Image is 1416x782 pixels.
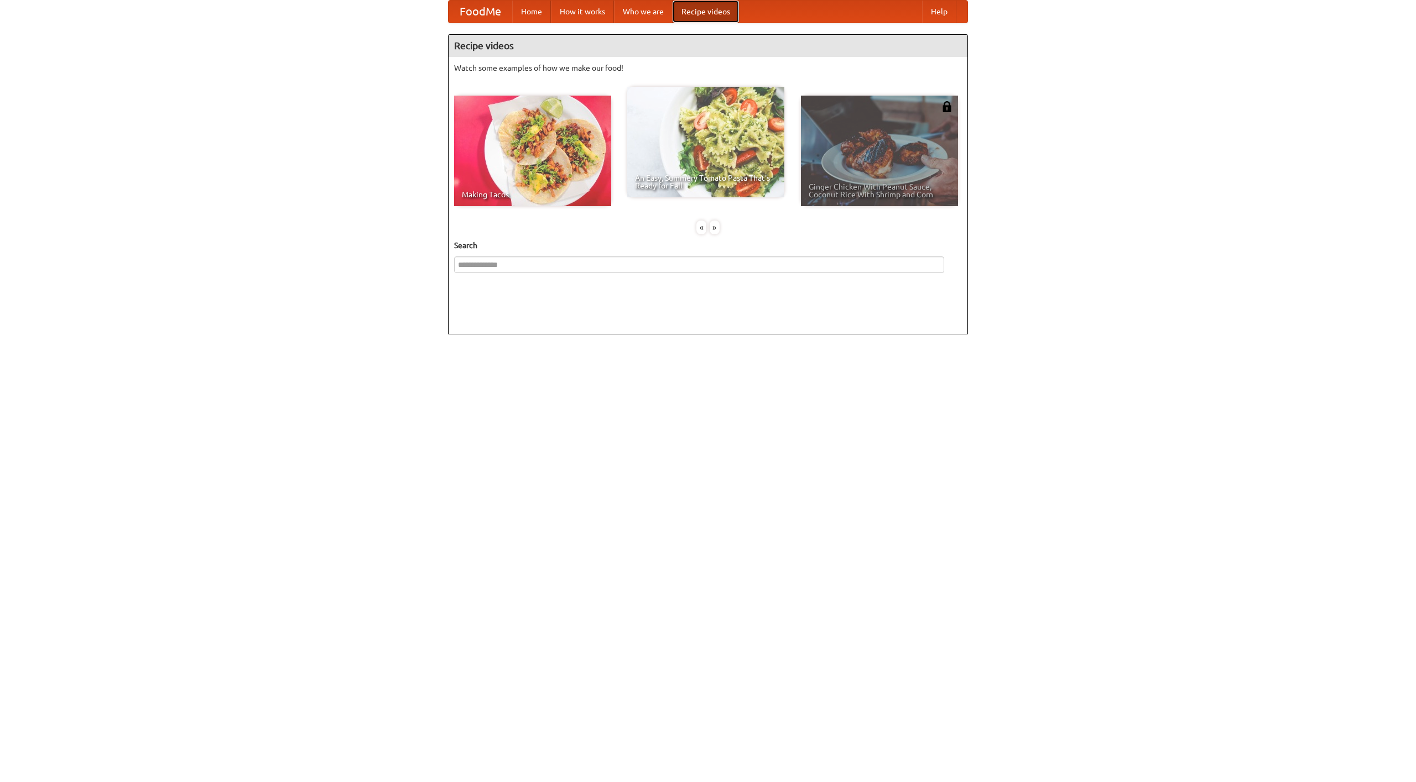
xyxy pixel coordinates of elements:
span: Making Tacos [462,191,603,198]
a: Recipe videos [673,1,739,23]
span: An Easy, Summery Tomato Pasta That's Ready for Fall [635,174,777,190]
a: Home [512,1,551,23]
div: « [696,221,706,234]
p: Watch some examples of how we make our food! [454,62,962,74]
a: Who we are [614,1,673,23]
a: How it works [551,1,614,23]
a: FoodMe [449,1,512,23]
h5: Search [454,240,962,251]
a: Help [922,1,956,23]
a: An Easy, Summery Tomato Pasta That's Ready for Fall [627,87,784,197]
h4: Recipe videos [449,35,967,57]
div: » [710,221,720,234]
img: 483408.png [941,101,952,112]
a: Making Tacos [454,96,611,206]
